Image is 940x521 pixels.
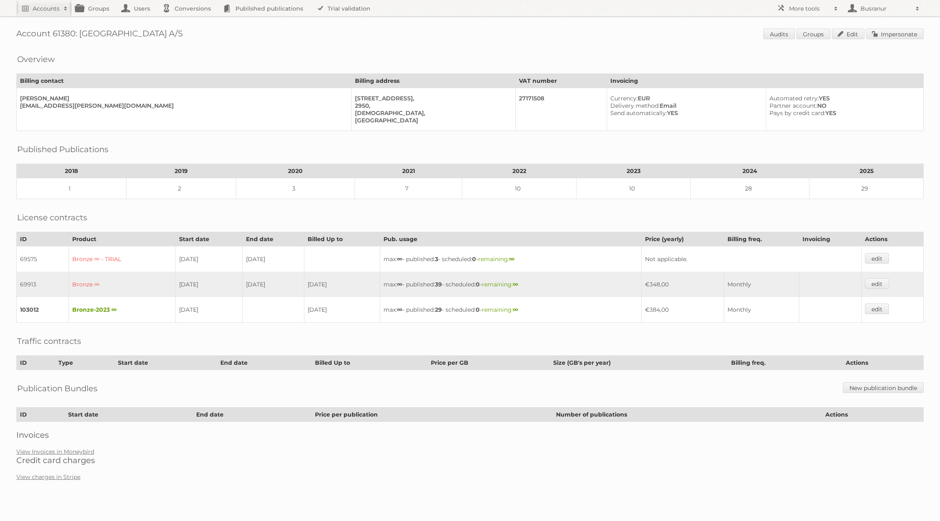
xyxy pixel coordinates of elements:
[193,408,311,422] th: End date
[513,306,518,313] strong: ∞
[476,281,480,288] strong: 0
[691,178,809,199] td: 28
[380,272,642,297] td: max: - published: - scheduled: -
[515,88,607,131] td: 27171508
[17,74,352,88] th: Billing contact
[351,74,515,88] th: Billing address
[16,29,924,41] h1: Account 61380: [GEOGRAPHIC_DATA] A/S
[789,4,830,13] h2: More tools
[769,102,817,109] span: Partner account:
[472,255,476,263] strong: 0
[843,382,924,393] a: New publication bundle
[69,246,176,272] td: Bronze ∞ - TRIAL
[691,164,809,178] th: 2024
[610,109,667,117] span: Send automatically:
[435,306,442,313] strong: 29
[865,278,889,289] a: edit
[641,246,861,272] td: Not applicable.
[355,178,462,199] td: 7
[728,356,842,370] th: Billing freq.
[16,455,924,465] h2: Credit card charges
[17,164,126,178] th: 2018
[842,356,924,370] th: Actions
[17,356,55,370] th: ID
[17,53,55,65] h2: Overview
[397,281,402,288] strong: ∞
[17,246,69,272] td: 69575
[17,382,98,395] h2: Publication Bundles
[610,102,759,109] div: Email
[796,29,830,39] a: Groups
[17,143,109,155] h2: Published Publications
[69,297,176,323] td: Bronze-2023 ∞
[482,306,518,313] span: remaining:
[242,232,304,246] th: End date
[126,164,236,178] th: 2019
[576,164,691,178] th: 2023
[236,164,355,178] th: 2020
[462,164,576,178] th: 2022
[435,281,442,288] strong: 39
[69,272,176,297] td: Bronze ∞
[69,232,176,246] th: Product
[515,74,607,88] th: VAT number
[397,255,402,263] strong: ∞
[355,117,509,124] div: [GEOGRAPHIC_DATA]
[610,109,759,117] div: YES
[476,306,480,313] strong: 0
[858,4,911,13] h2: Busranur
[769,109,917,117] div: YES
[55,356,114,370] th: Type
[397,306,402,313] strong: ∞
[64,408,193,422] th: Start date
[33,4,60,13] h2: Accounts
[355,102,509,109] div: 2950,
[16,473,80,481] a: View charges in Stripe
[832,29,865,39] a: Edit
[862,232,924,246] th: Actions
[576,178,691,199] td: 10
[822,408,924,422] th: Actions
[175,297,242,323] td: [DATE]
[610,95,638,102] span: Currency:
[20,95,345,102] div: [PERSON_NAME]
[17,272,69,297] td: 69913
[769,95,917,102] div: YES
[866,29,924,39] a: Impersonate
[242,272,304,297] td: [DATE]
[114,356,217,370] th: Start date
[427,356,550,370] th: Price per GB
[865,304,889,314] a: edit
[304,232,380,246] th: Billed Up to
[809,178,924,199] td: 29
[865,253,889,264] a: edit
[304,297,380,323] td: [DATE]
[16,430,924,440] h2: Invoices
[509,255,514,263] strong: ∞
[304,272,380,297] td: [DATE]
[380,297,642,323] td: max: - published: - scheduled: -
[17,232,69,246] th: ID
[355,109,509,117] div: [DEMOGRAPHIC_DATA],
[763,29,795,39] a: Audits
[175,272,242,297] td: [DATE]
[482,281,518,288] span: remaining:
[17,178,126,199] td: 1
[175,246,242,272] td: [DATE]
[17,335,81,347] h2: Traffic contracts
[513,281,518,288] strong: ∞
[641,272,724,297] td: €348,00
[355,95,509,102] div: [STREET_ADDRESS],
[769,109,825,117] span: Pays by credit card:
[799,232,862,246] th: Invoicing
[236,178,355,199] td: 3
[610,102,660,109] span: Delivery method:
[126,178,236,199] td: 2
[607,74,924,88] th: Invoicing
[478,255,514,263] span: remaining:
[610,95,759,102] div: EUR
[311,408,552,422] th: Price per publication
[16,448,94,455] a: View Invoices in Moneybird
[550,356,728,370] th: Size (GB's per year)
[175,232,242,246] th: Start date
